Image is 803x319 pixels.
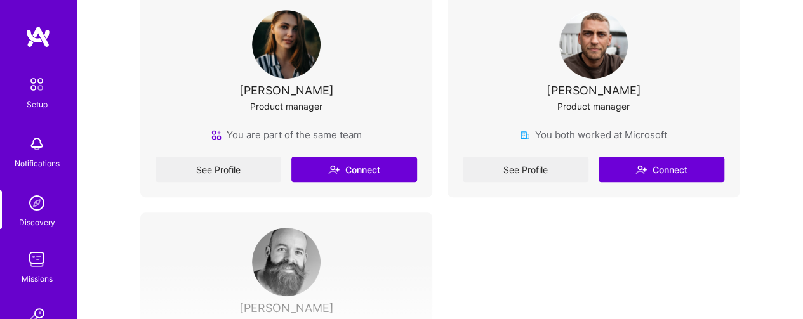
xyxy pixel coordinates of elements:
[24,247,50,272] img: teamwork
[22,272,53,285] div: Missions
[24,190,50,216] img: discovery
[25,25,51,48] img: logo
[239,84,334,97] div: [PERSON_NAME]
[24,131,50,157] img: bell
[520,128,667,141] div: You both worked at Microsoft
[547,84,641,97] div: [PERSON_NAME]
[23,71,50,98] img: setup
[15,157,60,170] div: Notifications
[559,10,628,79] img: User Avatar
[211,130,222,140] img: team
[19,216,55,229] div: Discovery
[27,98,48,111] div: Setup
[252,10,321,79] img: User Avatar
[250,100,322,113] div: Product manager
[557,100,630,113] div: Product manager
[211,128,362,141] div: You are part of the same team
[252,228,321,296] img: User Avatar
[520,130,530,140] img: company icon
